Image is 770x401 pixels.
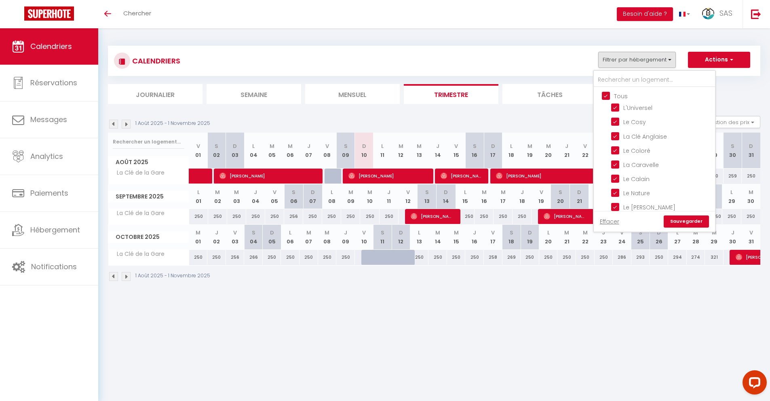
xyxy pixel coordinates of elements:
th: 18 [502,225,521,249]
li: Journalier [108,84,203,104]
th: 22 [576,133,595,169]
abbr: S [344,142,348,150]
th: 15 [447,133,466,169]
span: Octobre 2025 [108,231,189,243]
th: 16 [465,225,484,249]
th: 29 [722,184,741,209]
th: 12 [392,225,410,249]
abbr: M [288,142,293,150]
abbr: M [454,229,459,236]
div: 250 [513,209,532,224]
th: 16 [465,133,484,169]
th: 07 [300,225,318,249]
abbr: D [311,188,315,196]
abbr: D [233,142,237,150]
span: [PERSON_NAME] [496,168,614,184]
abbr: S [731,142,734,150]
div: 250 [303,209,322,224]
abbr: L [331,188,333,196]
th: 20 [551,184,570,209]
abbr: D [270,229,274,236]
th: 02 [207,225,226,249]
th: 23 [595,225,613,249]
div: 250 [265,209,284,224]
div: 250 [650,250,668,265]
abbr: V [749,229,753,236]
abbr: M [367,188,372,196]
div: 250 [576,250,595,265]
th: 29 [705,225,724,249]
span: Réservations [30,78,77,88]
span: SAS [719,8,732,18]
abbr: V [362,229,366,236]
abbr: J [521,188,524,196]
abbr: D [749,142,753,150]
div: 269 [502,250,521,265]
abbr: V [406,188,410,196]
th: 05 [263,133,281,169]
abbr: V [454,142,458,150]
abbr: J [307,142,310,150]
div: 250 [281,250,300,265]
div: 250 [410,250,429,265]
abbr: L [289,229,291,236]
div: 258 [484,250,502,265]
abbr: D [528,229,532,236]
th: 20 [539,225,558,249]
span: [PERSON_NAME] [544,209,587,224]
input: Rechercher un logement... [113,135,184,149]
span: Messages [30,114,67,125]
th: 03 [227,184,246,209]
li: Tâches [502,84,597,104]
abbr: L [381,142,384,150]
div: 250 [208,209,227,224]
abbr: V [233,229,237,236]
th: 31 [742,133,760,169]
span: Août 2025 [108,156,189,168]
th: 22 [576,225,595,249]
div: 250 [475,209,494,224]
abbr: S [559,188,562,196]
th: 31 [742,225,760,249]
th: 21 [570,184,589,209]
span: Notifications [31,262,77,272]
abbr: L [252,142,255,150]
th: 10 [360,184,379,209]
button: Besoin d'aide ? [617,7,673,21]
div: 250 [456,209,475,224]
th: 11 [373,225,392,249]
th: 28 [687,225,705,249]
th: 09 [341,184,360,209]
abbr: S [215,142,218,150]
div: 250 [189,209,208,224]
th: 15 [456,184,475,209]
abbr: J [565,142,568,150]
h3: CALENDRIERS [130,52,180,70]
th: 09 [336,133,355,169]
abbr: J [387,188,390,196]
span: La Clé de la Gare [110,169,167,177]
th: 13 [410,133,429,169]
th: 13 [418,184,437,209]
th: 19 [521,133,539,169]
abbr: S [425,188,429,196]
th: 04 [244,225,263,249]
div: 250 [741,209,760,224]
button: Filtrer par hébergement [598,52,676,68]
th: 15 [447,225,466,249]
abbr: J [436,142,439,150]
abbr: M [749,188,753,196]
th: 14 [428,133,447,169]
th: 08 [322,184,341,209]
div: 250 [318,250,337,265]
th: 22 [589,184,608,209]
span: Septembre 2025 [108,191,189,203]
abbr: L [418,229,420,236]
th: 02 [207,133,226,169]
div: Filtrer par hébergement [593,70,716,232]
th: 03 [226,225,245,249]
th: 24 [613,225,631,249]
abbr: D [657,229,661,236]
div: 250 [447,250,466,265]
